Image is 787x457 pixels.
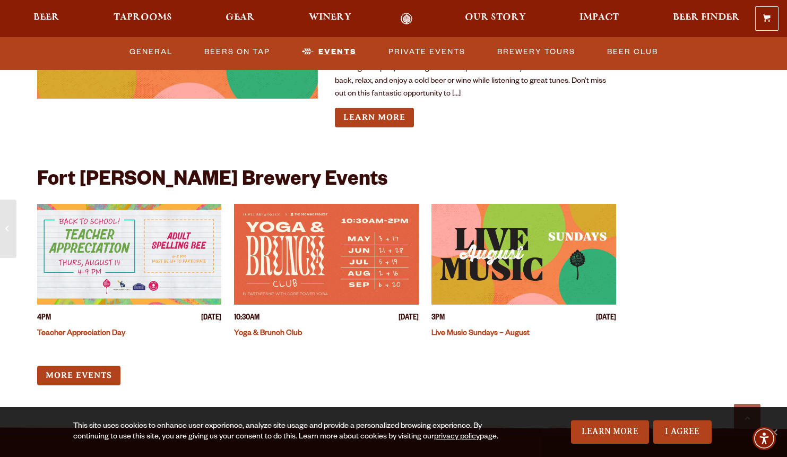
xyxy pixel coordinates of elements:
div: Accessibility Menu [753,427,776,450]
span: Taprooms [114,13,172,22]
span: Beer Finder [673,13,740,22]
div: This site uses cookies to enhance user experience, analyze site usage and provide a personalized ... [73,421,514,443]
a: Beer Club [603,40,662,64]
span: [DATE] [399,313,419,324]
a: View event details [37,204,222,305]
span: 10:30AM [234,313,260,324]
a: Private Events [384,40,470,64]
a: Beer Finder [666,13,747,25]
a: Impact [573,13,626,25]
span: 4PM [37,313,51,324]
span: Gear [226,13,255,22]
a: privacy policy [434,433,480,442]
a: Learn more about Live Music Wednesdays – August [335,108,414,127]
a: Taprooms [107,13,179,25]
span: 3PM [431,313,445,324]
a: Odell Home [386,13,426,25]
span: Our Story [465,13,526,22]
a: More Events (opens in a new window) [37,366,120,385]
a: Beer [27,13,66,25]
a: Gear [219,13,262,25]
span: Impact [580,13,619,22]
a: Yoga & Brunch Club [234,330,302,338]
span: Beer [33,13,59,22]
a: Scroll to top [734,404,760,430]
a: Learn More [571,420,649,444]
a: Our Story [458,13,533,25]
a: Events [298,40,361,64]
a: Brewery Tours [493,40,580,64]
a: Teacher Appreciation Day [37,330,125,338]
a: View event details [431,204,616,305]
a: I Agree [653,420,712,444]
a: Beers on Tap [200,40,274,64]
a: General [125,40,177,64]
h2: Fort [PERSON_NAME] Brewery Events [37,170,387,193]
span: [DATE] [201,313,221,324]
span: Winery [309,13,351,22]
span: [DATE] [596,313,616,324]
a: View event details [234,204,419,305]
a: Winery [302,13,358,25]
a: Live Music Sundays – August [431,330,530,338]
